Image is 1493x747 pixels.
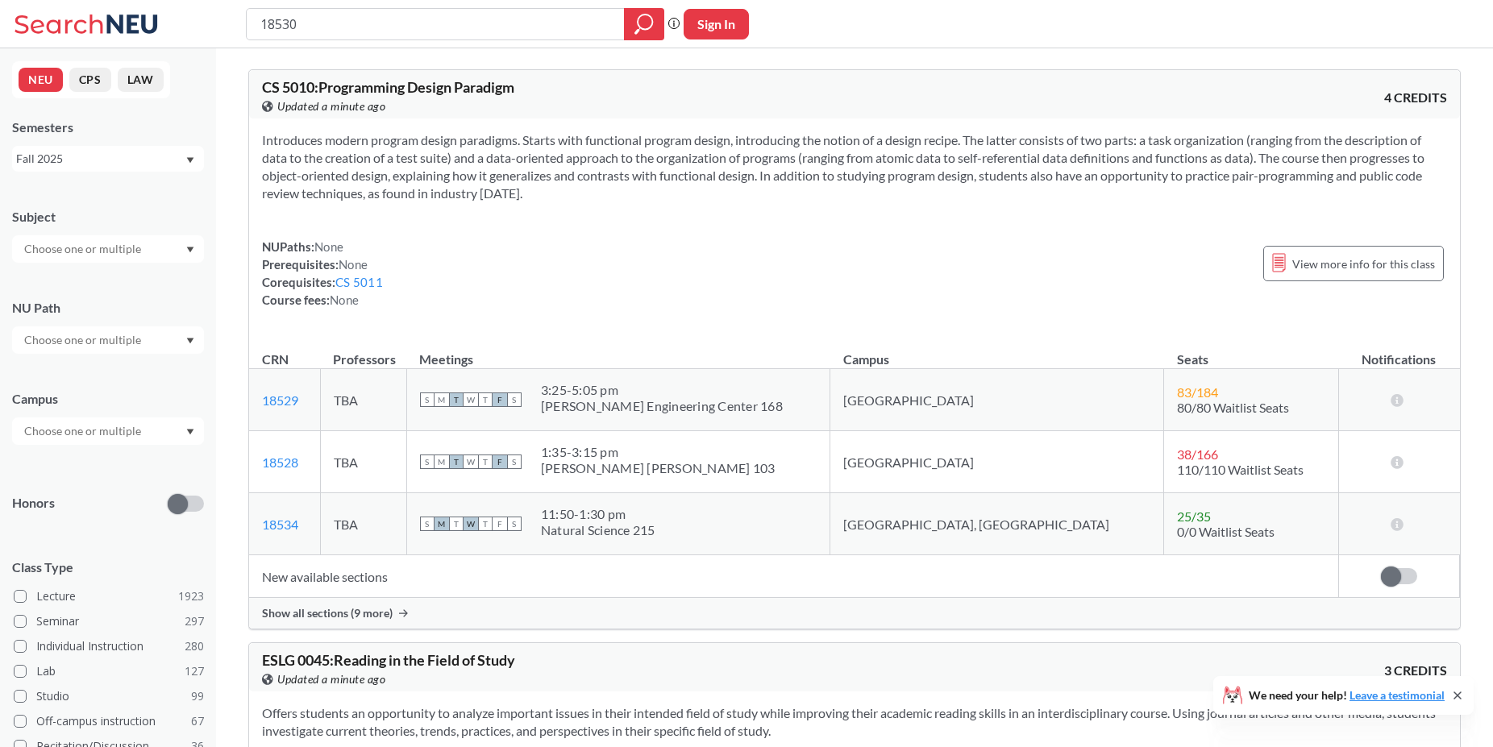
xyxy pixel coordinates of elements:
[420,454,435,469] span: S
[507,454,522,469] span: S
[420,392,435,407] span: S
[19,68,63,92] button: NEU
[1384,89,1447,106] span: 4 CREDITS
[1292,254,1435,274] span: View more info for this class
[1177,524,1275,539] span: 0/0 Waitlist Seats
[634,13,654,35] svg: magnifying glass
[541,522,655,538] div: Natural Science 215
[185,612,204,630] span: 297
[624,8,664,40] div: magnifying glass
[191,712,204,730] span: 67
[339,257,368,272] span: None
[493,454,507,469] span: F
[464,454,478,469] span: W
[449,392,464,407] span: T
[1177,462,1304,477] span: 110/110 Waitlist Seats
[435,454,449,469] span: M
[185,662,204,680] span: 127
[249,555,1338,598] td: New available sections
[478,454,493,469] span: T
[830,369,1164,431] td: [GEOGRAPHIC_DATA]
[1164,334,1339,369] th: Seats
[12,558,204,576] span: Class Type
[420,517,435,531] span: S
[1338,334,1459,369] th: Notifications
[191,687,204,705] span: 99
[1350,688,1445,702] a: Leave a testimonial
[12,299,204,317] div: NU Path
[406,334,830,369] th: Meetings
[314,239,343,254] span: None
[186,247,194,253] svg: Dropdown arrow
[464,517,478,531] span: W
[830,493,1164,555] td: [GEOGRAPHIC_DATA], [GEOGRAPHIC_DATA]
[493,392,507,407] span: F
[541,398,783,414] div: [PERSON_NAME] Engineering Center 168
[12,417,204,445] div: Dropdown arrow
[259,10,613,38] input: Class, professor, course number, "phrase"
[12,326,204,354] div: Dropdown arrow
[320,431,406,493] td: TBA
[449,454,464,469] span: T
[262,392,298,408] a: 18529
[493,517,507,531] span: F
[1177,400,1289,415] span: 80/80 Waitlist Seats
[541,444,776,460] div: 1:35 - 3:15 pm
[12,146,204,172] div: Fall 2025Dropdown arrow
[186,338,194,344] svg: Dropdown arrow
[12,235,204,263] div: Dropdown arrow
[185,637,204,655] span: 280
[507,392,522,407] span: S
[186,429,194,435] svg: Dropdown arrow
[262,78,514,96] span: CS 5010 : Programming Design Paradigm
[262,454,298,470] a: 18528
[262,517,298,532] a: 18534
[16,239,152,259] input: Choose one or multiple
[262,238,383,309] div: NUPaths: Prerequisites: Corequisites: Course fees:
[435,392,449,407] span: M
[14,611,204,632] label: Seminar
[1249,690,1445,701] span: We need your help!
[69,68,111,92] button: CPS
[12,390,204,408] div: Campus
[262,351,289,368] div: CRN
[262,704,1447,740] section: Offers students an opportunity to analyze important issues in their intended field of study while...
[12,208,204,226] div: Subject
[14,586,204,607] label: Lecture
[330,293,359,307] span: None
[541,506,655,522] div: 11:50 - 1:30 pm
[1177,508,1211,524] span: 25 / 35
[507,517,522,531] span: S
[12,494,55,513] p: Honors
[320,334,406,369] th: Professors
[684,9,749,39] button: Sign In
[14,711,204,732] label: Off-campus instruction
[14,686,204,707] label: Studio
[830,334,1164,369] th: Campus
[478,392,493,407] span: T
[118,68,164,92] button: LAW
[16,421,152,441] input: Choose one or multiple
[320,369,406,431] td: TBA
[16,150,185,168] div: Fall 2025
[435,517,449,531] span: M
[262,131,1447,202] section: Introduces modern program design paradigms. Starts with functional program design, introducing th...
[1384,662,1447,679] span: 3 CREDITS
[14,661,204,682] label: Lab
[12,118,204,136] div: Semesters
[249,598,1460,629] div: Show all sections (9 more)
[478,517,493,531] span: T
[449,517,464,531] span: T
[335,275,383,289] a: CS 5011
[262,606,393,620] span: Show all sections (9 more)
[1177,384,1218,400] span: 83 / 184
[186,157,194,164] svg: Dropdown arrow
[830,431,1164,493] td: [GEOGRAPHIC_DATA]
[1177,446,1218,462] span: 38 / 166
[277,670,385,688] span: Updated a minute ago
[262,651,515,669] span: ESLG 0045 : Reading in the Field of Study
[541,460,776,476] div: [PERSON_NAME] [PERSON_NAME] 103
[277,98,385,115] span: Updated a minute ago
[320,493,406,555] td: TBA
[541,382,783,398] div: 3:25 - 5:05 pm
